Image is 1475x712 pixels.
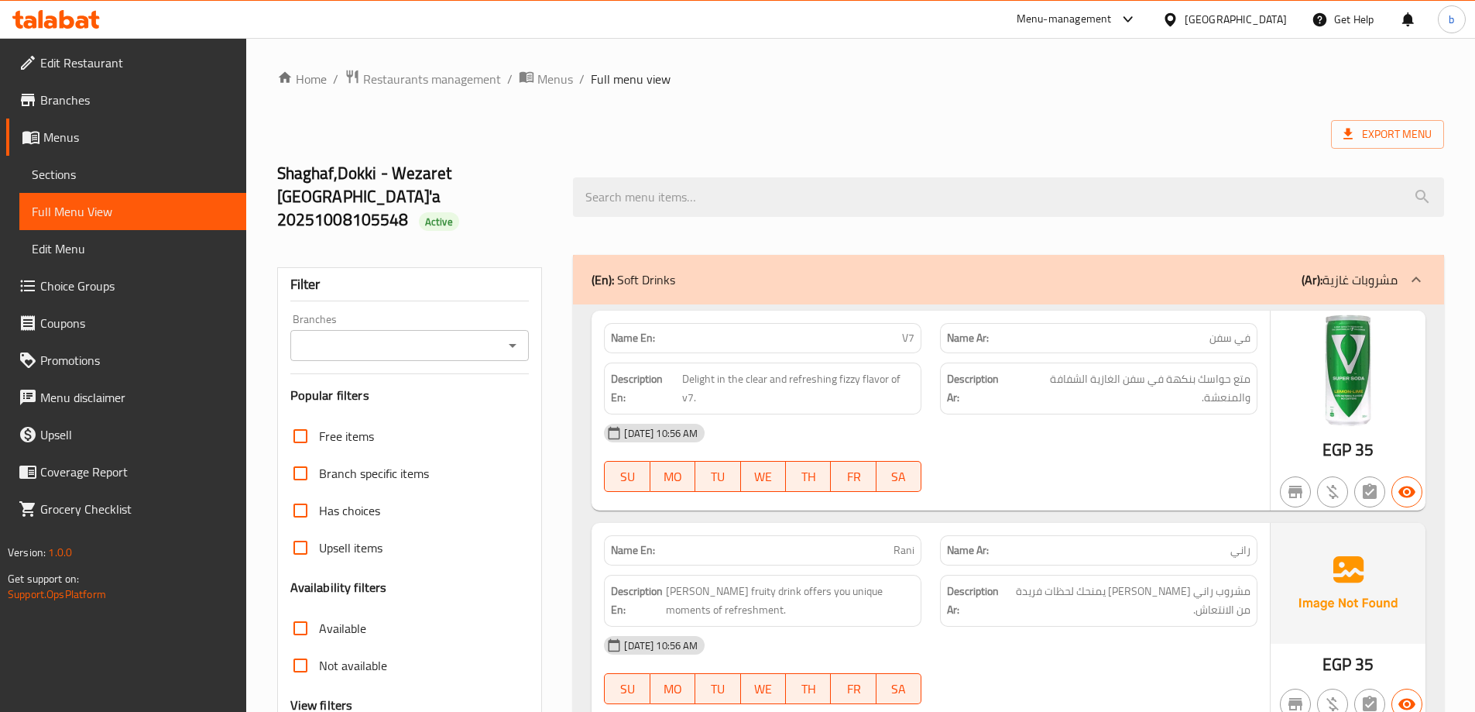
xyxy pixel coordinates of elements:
img: Ae5nvW7+0k+MAAAAAElFTkSuQmCC [1271,523,1425,644]
button: MO [650,461,695,492]
li: / [333,70,338,88]
span: MO [657,678,689,700]
strong: Description En: [611,370,679,408]
span: Edit Menu [32,239,234,258]
span: TH [792,678,825,700]
span: Not available [319,656,387,675]
a: Full Menu View [19,193,246,230]
a: Edit Restaurant [6,44,246,81]
button: Purchased item [1317,476,1348,507]
span: Edit Restaurant [40,53,234,72]
div: [GEOGRAPHIC_DATA] [1185,11,1287,28]
b: (Ar): [1302,268,1322,291]
h3: Popular filters [290,387,530,404]
span: Menu disclaimer [40,388,234,407]
span: Version: [8,542,46,562]
a: Choice Groups [6,267,246,304]
span: EGP [1322,435,1351,465]
button: Not has choices [1354,476,1385,507]
span: Has choices [319,501,380,520]
div: Menu-management [1017,10,1112,29]
strong: Name Ar: [947,330,989,346]
strong: Description Ar: [947,370,1010,408]
p: Soft Drinks [592,270,675,289]
a: Branches [6,81,246,119]
span: FR [837,466,870,488]
a: Grocery Checklist [6,490,246,528]
input: search [573,177,1444,217]
span: MO [657,466,689,488]
p: مشروبات غازية [1302,270,1398,289]
button: SU [604,461,650,492]
button: SA [876,673,921,704]
button: TU [695,461,740,492]
span: Get support on: [8,569,79,589]
b: (En): [592,268,614,291]
span: Coverage Report [40,463,234,481]
strong: Description En: [611,582,663,620]
span: Export Menu [1343,125,1432,144]
h3: Availability filters [290,579,387,597]
h2: Shaghaf,Dokki - Wezaret [GEOGRAPHIC_DATA]'a 20251008105548 [277,162,555,232]
span: في سفن [1209,330,1250,346]
nav: breadcrumb [277,69,1444,89]
strong: Name En: [611,330,655,346]
span: Rani [894,542,914,559]
a: Coverage Report [6,453,246,490]
a: Promotions [6,342,246,379]
div: (En): Soft Drinks(Ar):مشروبات غازية [573,255,1444,304]
span: Full Menu View [32,202,234,221]
span: Branch specific items [319,464,429,483]
button: SU [604,673,650,704]
span: Coupons [40,314,234,332]
span: b [1449,11,1454,28]
span: Promotions [40,351,234,370]
span: SA [883,466,915,488]
a: Menus [519,69,573,89]
button: WE [741,673,786,704]
strong: Name Ar: [947,542,989,559]
span: FR [837,678,870,700]
a: Support.OpsPlatform [8,584,106,604]
button: MO [650,673,695,704]
img: 088515cb-246d-4cc4-9f29-cb4d1cbbdbb3.jpg [1271,311,1425,427]
strong: Description Ar: [947,582,1003,620]
span: TU [701,678,734,700]
span: Upsell items [319,538,382,557]
span: [DATE] 10:56 AM [618,638,704,653]
span: [PERSON_NAME] fruity drink offers you unique moments of refreshment. [666,582,914,620]
a: Menu disclaimer [6,379,246,416]
span: Available [319,619,366,638]
li: / [579,70,585,88]
a: Coupons [6,304,246,342]
a: Edit Menu [19,230,246,267]
div: Filter [290,268,530,301]
a: Upsell [6,416,246,453]
a: Sections [19,156,246,193]
button: WE [741,461,786,492]
div: Active [419,212,459,231]
button: TH [786,461,831,492]
a: Restaurants management [345,69,501,89]
button: FR [831,461,876,492]
a: Home [277,70,327,88]
button: FR [831,673,876,704]
button: SA [876,461,921,492]
span: Restaurants management [363,70,501,88]
span: Delight in the clear and refreshing fizzy flavor of v7. [682,370,914,408]
span: راني [1230,542,1250,559]
span: Branches [40,91,234,109]
span: SU [611,466,643,488]
a: Menus [6,119,246,156]
span: Free items [319,427,374,445]
span: Grocery Checklist [40,500,234,518]
span: SA [883,678,915,700]
span: Choice Groups [40,277,234,295]
span: Export Menu [1331,120,1444,149]
button: TU [695,673,740,704]
span: Menus [43,128,234,146]
button: Not branch specific item [1280,476,1311,507]
span: V7 [902,330,914,346]
button: Open [502,335,523,356]
span: 35 [1355,649,1374,679]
